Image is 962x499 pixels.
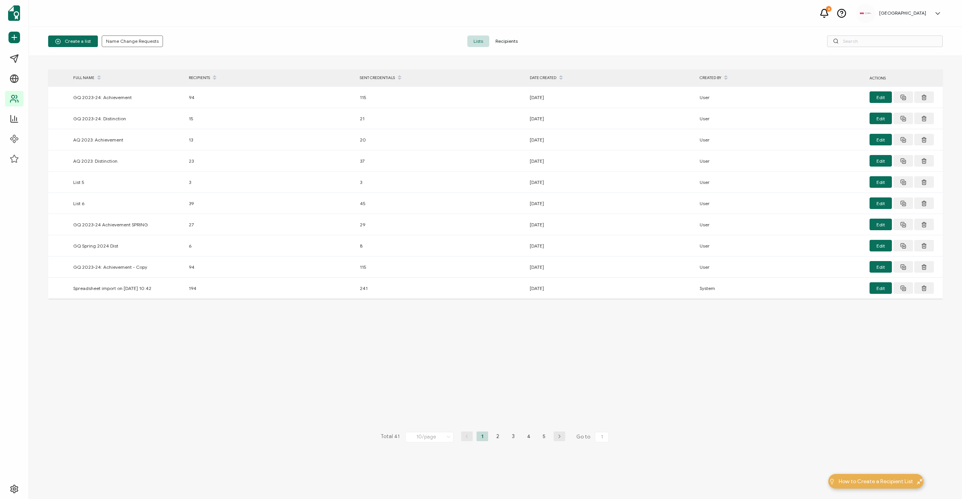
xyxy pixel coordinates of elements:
button: Edit [870,261,892,273]
div: GQ Spring 2024 Dist [69,241,185,250]
li: 2 [492,432,504,441]
h5: [GEOGRAPHIC_DATA] [879,10,926,16]
img: 534be6bd-3ab8-4108-9ccc-40d3e97e413d.png [860,12,871,14]
div: 115 [356,263,526,271]
div: GQ 2023-24: Achievement [69,93,185,102]
button: Edit [870,240,892,251]
div: 27 [185,220,356,229]
div: 3 [185,178,356,187]
div: User [696,93,866,102]
span: Recipients [489,35,524,47]
div: 94 [185,93,356,102]
div: User [696,263,866,271]
div: GQ 2023-24: Distinction [69,114,185,123]
button: Edit [870,197,892,209]
div: [DATE] [526,263,696,271]
div: 94 [185,263,356,271]
div: [DATE] [526,157,696,165]
div: 241 [356,284,526,293]
div: List 5 [69,178,185,187]
div: 13 [185,135,356,144]
div: 8 [826,6,831,12]
div: AQ 2023: Achievement [69,135,185,144]
div: Spreadsheet import on [DATE] 10:42 [69,284,185,293]
div: [DATE] [526,220,696,229]
span: Create a list [55,39,91,44]
li: 1 [477,432,488,441]
div: 21 [356,114,526,123]
div: 15 [185,114,356,123]
span: Go to [576,432,610,442]
div: RECIPIENTS [185,71,356,84]
div: GQ 2023-24 Achievement SPRING [69,220,185,229]
button: Edit [870,134,892,145]
div: User [696,157,866,165]
span: Name Change Requests [106,39,159,44]
div: User [696,220,866,229]
li: 5 [538,432,550,441]
span: Lists [467,35,489,47]
div: DATE CREATED [526,71,696,84]
div: User [696,178,866,187]
li: 3 [507,432,519,441]
div: 45 [356,199,526,208]
div: User [696,199,866,208]
li: 4 [523,432,534,441]
div: 29 [356,220,526,229]
button: Edit [870,91,892,103]
div: 115 [356,93,526,102]
div: 20 [356,135,526,144]
div: [DATE] [526,178,696,187]
div: 23 [185,157,356,165]
div: 39 [185,199,356,208]
span: Total 41 [381,432,400,442]
button: Create a list [48,35,98,47]
div: CREATED BY [696,71,866,84]
div: User [696,114,866,123]
div: 6 [185,241,356,250]
div: ACTIONS [866,74,943,83]
div: 37 [356,157,526,165]
input: Search [827,35,943,47]
div: 194 [185,284,356,293]
button: Edit [870,219,892,230]
button: Edit [870,176,892,188]
div: System [696,284,866,293]
div: [DATE] [526,93,696,102]
img: minimize-icon.svg [917,479,923,484]
div: [DATE] [526,135,696,144]
button: Edit [870,155,892,167]
input: Select [405,432,453,442]
div: GQ 2023-24: Achievement - Copy [69,263,185,271]
div: User [696,135,866,144]
div: [DATE] [526,284,696,293]
div: User [696,241,866,250]
div: 8 [356,241,526,250]
div: [DATE] [526,199,696,208]
div: AQ 2023: Distinction [69,157,185,165]
div: List 6 [69,199,185,208]
span: How to Create a Recipient List [839,477,913,486]
button: Edit [870,113,892,124]
div: SENT CREDENTIALS [356,71,526,84]
img: sertifier-logomark-colored.svg [8,5,20,21]
div: [DATE] [526,114,696,123]
div: FULL NAME [69,71,185,84]
div: [DATE] [526,241,696,250]
button: Edit [870,282,892,294]
div: 3 [356,178,526,187]
button: Name Change Requests [102,35,163,47]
